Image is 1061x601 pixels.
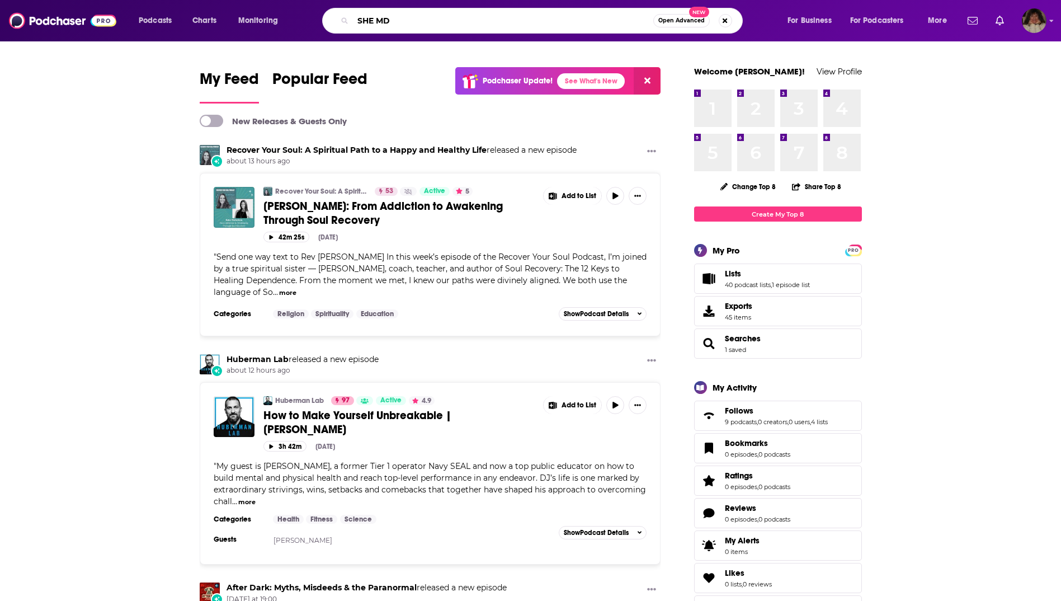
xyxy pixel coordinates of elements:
div: My Activity [713,382,757,393]
span: , [788,418,789,426]
span: My guest is [PERSON_NAME], a former Tier 1 operator Navy SEAL and now a top public educator on ho... [214,461,646,506]
a: Popular Feed [272,69,367,104]
a: New Releases & Guests Only [200,115,347,127]
a: Religion [273,309,309,318]
span: Reviews [694,498,862,528]
span: Popular Feed [272,69,367,95]
a: 0 episodes [725,515,757,523]
div: Search podcasts, credits, & more... [333,8,753,34]
span: , [771,281,772,289]
span: Lists [694,264,862,294]
a: 1 saved [725,346,746,354]
span: Ratings [694,466,862,496]
a: Likes [725,568,772,578]
button: Open AdvancedNew [653,14,710,27]
span: PRO [847,246,860,255]
button: Show More Button [544,187,602,205]
a: How to Make Yourself Unbreakable | [PERSON_NAME] [263,409,535,436]
button: open menu [920,12,961,30]
a: Welcome [PERSON_NAME]! [694,66,805,77]
a: 53 [375,187,398,196]
span: " [214,252,647,297]
button: 3h 42m [263,441,306,452]
div: New Episode [211,365,223,377]
a: Lists [725,269,810,279]
a: Likes [698,570,720,586]
a: 0 creators [758,418,788,426]
a: 0 reviews [743,580,772,588]
button: more [279,288,296,298]
a: Education [356,309,398,318]
span: Searches [694,328,862,359]
span: More [928,13,947,29]
button: Show More Button [629,396,647,414]
button: more [238,497,256,507]
input: Search podcasts, credits, & more... [353,12,653,30]
span: Open Advanced [658,18,705,24]
span: about 12 hours ago [227,366,379,375]
a: Charts [185,12,223,30]
img: Recover Your Soul: A Spiritual Path to a Happy and Healthy Life [200,145,220,165]
a: 0 podcasts [758,450,790,458]
span: Reviews [725,503,756,513]
span: Follows [694,401,862,431]
h3: Categories [214,309,264,318]
h3: released a new episode [227,583,507,593]
span: Active [380,395,402,406]
a: Spirituality [311,309,353,318]
a: Ratings [725,471,790,481]
a: My Alerts [694,530,862,561]
button: Show More Button [643,145,661,159]
span: Add to List [562,192,596,200]
span: Send one way text to Rev [PERSON_NAME] In this week’s episode of the Recover Your Soul Podcast, I... [214,252,647,297]
span: , [742,580,743,588]
button: open menu [230,12,293,30]
a: 0 episodes [725,450,757,458]
span: New [689,7,709,17]
span: Exports [725,301,752,311]
div: [DATE] [315,443,335,450]
span: How to Make Yourself Unbreakable | [PERSON_NAME] [263,409,451,436]
span: Searches [725,334,761,344]
img: Ester Nicholson: From Addiction to Awakening Through Soul Recovery [214,187,254,228]
p: Podchaser Update! [483,76,553,86]
span: , [810,418,811,426]
a: Huberman Lab [227,354,289,364]
a: Recover Your Soul: A Spiritual Path to a Happy and Healthy Life [227,145,487,155]
button: open menu [780,12,846,30]
span: Exports [698,303,720,319]
div: New Episode [211,155,223,167]
button: 4.9 [409,396,435,405]
span: For Business [788,13,832,29]
span: For Podcasters [850,13,904,29]
button: Show More Button [643,583,661,597]
span: Podcasts [139,13,172,29]
a: Health [273,515,304,524]
span: My Alerts [698,538,720,553]
button: ShowPodcast Details [559,307,647,321]
h3: released a new episode [227,145,577,156]
a: 40 podcast lists [725,281,771,289]
a: After Dark: Myths, Misdeeds & the Paranormal [227,583,417,593]
a: 0 users [789,418,810,426]
a: Huberman Lab [275,396,324,405]
span: Active [424,186,445,197]
span: Monitoring [238,13,278,29]
span: Lists [725,269,741,279]
a: PRO [847,246,860,254]
img: Recover Your Soul: A Spiritual Path to a Happy and Healthy Life [263,187,272,196]
img: Podchaser - Follow, Share and Rate Podcasts [9,10,116,31]
a: Bookmarks [698,440,720,456]
button: Show More Button [544,396,602,414]
span: Add to List [562,401,596,410]
span: Bookmarks [725,438,768,448]
img: How to Make Yourself Unbreakable | DJ Shipley [214,396,254,437]
a: See What's New [557,73,625,89]
span: Show Podcast Details [564,529,629,537]
button: Show More Button [629,187,647,205]
a: Follows [725,406,828,416]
